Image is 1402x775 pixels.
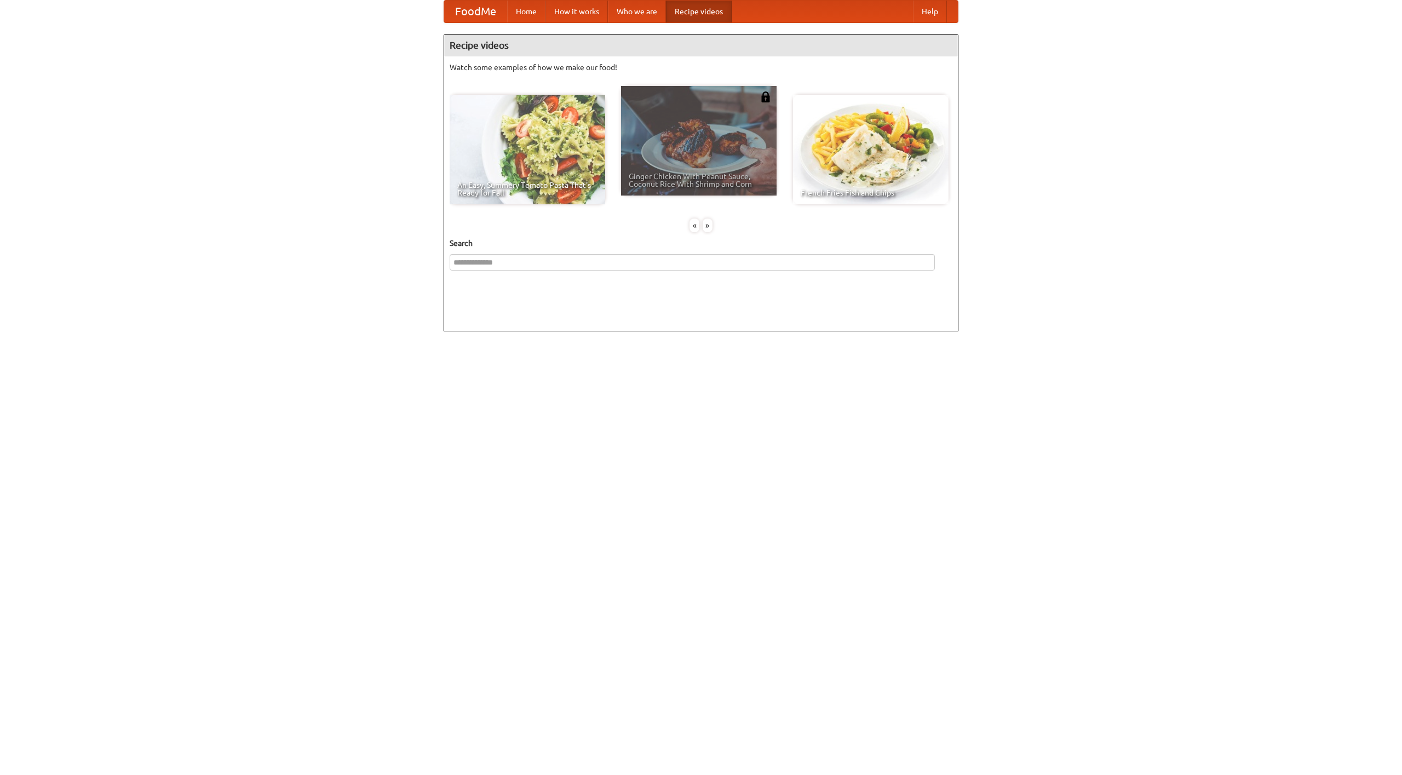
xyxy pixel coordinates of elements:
[703,219,713,232] div: »
[913,1,947,22] a: Help
[507,1,545,22] a: Home
[608,1,666,22] a: Who we are
[666,1,732,22] a: Recipe videos
[689,219,699,232] div: «
[801,189,941,197] span: French Fries Fish and Chips
[545,1,608,22] a: How it works
[450,238,952,249] h5: Search
[793,95,949,204] a: French Fries Fish and Chips
[450,62,952,73] p: Watch some examples of how we make our food!
[450,95,605,204] a: An Easy, Summery Tomato Pasta That's Ready for Fall
[457,181,597,197] span: An Easy, Summery Tomato Pasta That's Ready for Fall
[444,35,958,56] h4: Recipe videos
[760,91,771,102] img: 483408.png
[444,1,507,22] a: FoodMe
